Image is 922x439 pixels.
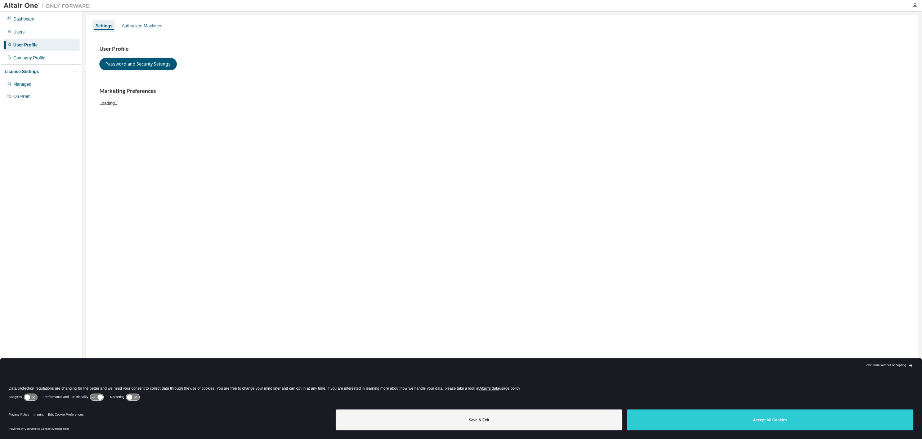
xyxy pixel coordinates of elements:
[13,42,37,48] div: User Profile
[13,81,31,87] div: Managed
[4,2,94,9] img: Altair One
[13,94,31,99] div: On Prem
[99,88,905,106] div: Loading...
[95,23,112,29] div: Settings
[5,69,39,75] div: License Settings
[99,45,905,53] h3: User Profile
[13,29,24,35] div: Users
[99,88,905,95] h3: Marketing Preferences
[99,58,177,70] button: Password and Security Settings
[122,23,162,29] div: Authorized Machines
[13,55,45,61] div: Company Profile
[13,16,35,22] div: Dashboard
